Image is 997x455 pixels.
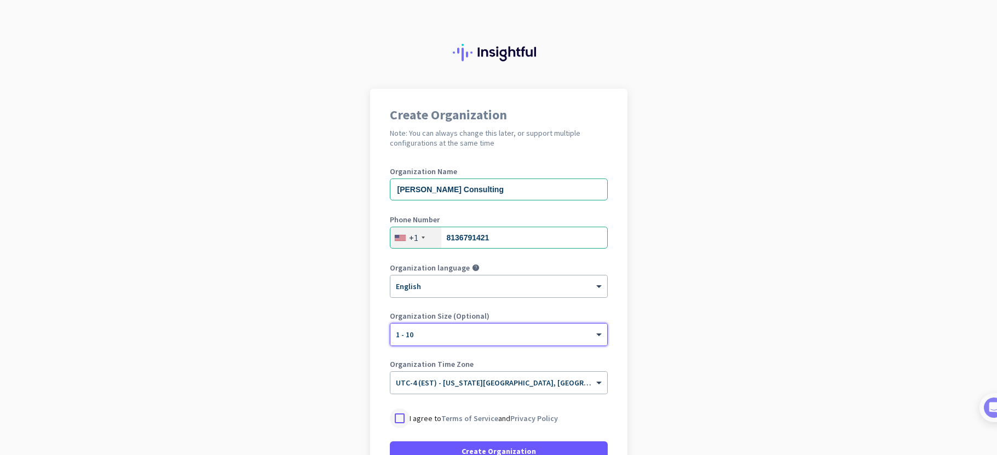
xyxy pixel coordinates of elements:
[390,264,470,272] label: Organization language
[390,178,608,200] input: What is the name of your organization?
[390,216,608,223] label: Phone Number
[410,413,558,424] p: I agree to and
[390,168,608,175] label: Organization Name
[409,232,418,243] div: +1
[390,312,608,320] label: Organization Size (Optional)
[472,264,480,272] i: help
[510,413,558,423] a: Privacy Policy
[453,44,545,61] img: Insightful
[390,128,608,148] h2: Note: You can always change this later, or support multiple configurations at the same time
[390,227,608,249] input: 201-555-0123
[390,108,608,122] h1: Create Organization
[390,360,608,368] label: Organization Time Zone
[441,413,498,423] a: Terms of Service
